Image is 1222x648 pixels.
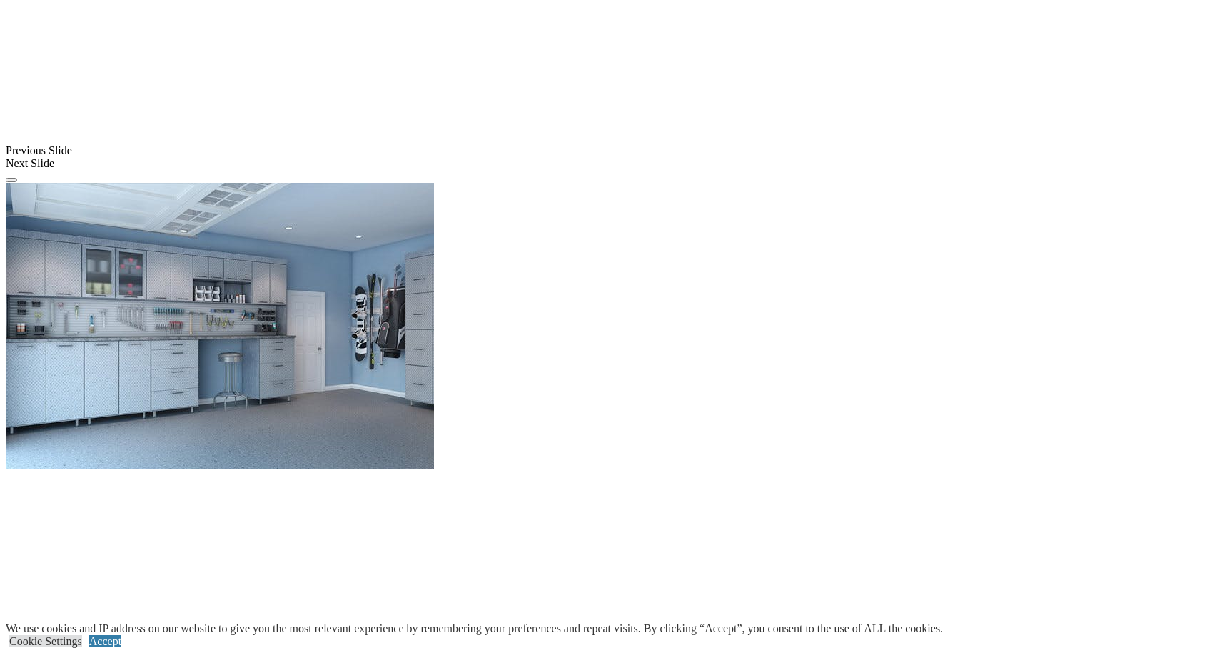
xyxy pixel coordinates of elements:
div: We use cookies and IP address on our website to give you the most relevant experience by remember... [6,622,943,635]
a: Accept [89,635,121,647]
a: Cookie Settings [9,635,82,647]
button: Click here to pause slide show [6,178,17,182]
div: Previous Slide [6,144,1216,157]
img: Banner for mobile view [6,183,434,469]
div: Next Slide [6,157,1216,170]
